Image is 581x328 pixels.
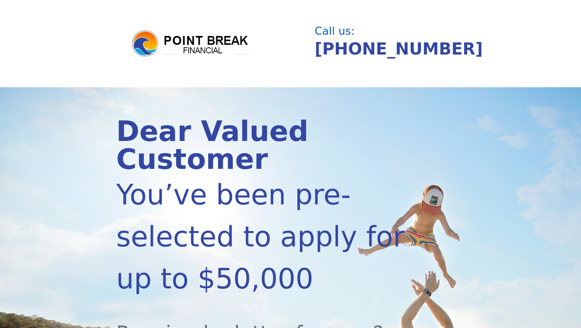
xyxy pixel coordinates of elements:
div: You’ve been pre-selected to apply for up to $50,000 [116,174,412,300]
div: Dear Valued Customer [116,118,412,174]
div: Call us: [315,26,460,36]
a: [PHONE_NUMBER] [315,39,483,59]
img: logo.png [131,29,252,58]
